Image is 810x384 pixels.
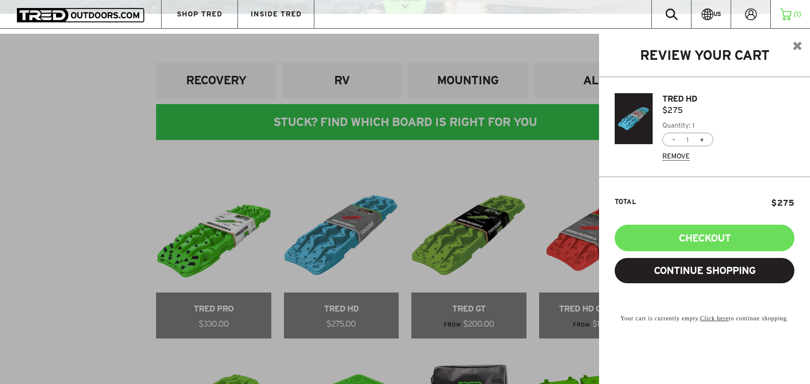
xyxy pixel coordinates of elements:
span: ( ) [794,11,801,18]
img: cart-icon [780,8,791,20]
a: Continue Shopping [615,258,794,283]
div: $275 [771,197,794,209]
img: close-icon [793,42,802,50]
span: INSIDE TRED [251,11,302,18]
div: Quantity: 1 [662,121,794,130]
div: Total [615,197,636,209]
a: minus [672,135,675,144]
span: 1 [796,10,799,18]
a: plus [700,135,704,144]
button: Checkout [615,225,794,251]
a: TRED HD [662,94,697,103]
img: TREDHD-IsometricView_Wrap-Aqua.png [618,107,649,130]
a: Remove [662,153,690,161]
img: TRED Outdoors America [17,8,144,22]
div: $275 [662,105,794,116]
span: SHOP TRED [177,11,222,18]
span: Your cart is currently empty. to continue shopping. [621,315,789,322]
h1: REVIEW YOUR CART [599,34,810,77]
a: Click here [700,315,729,322]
